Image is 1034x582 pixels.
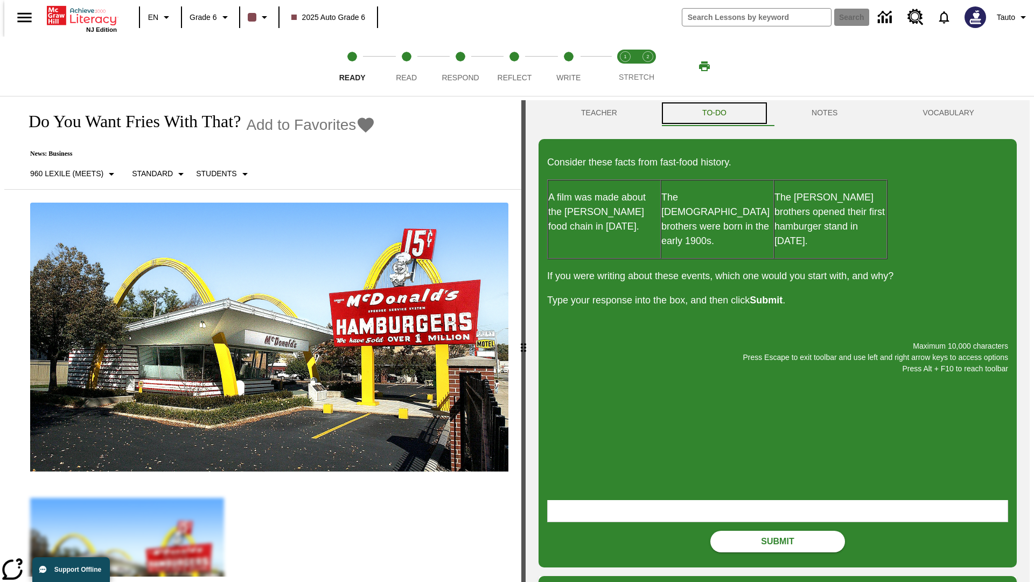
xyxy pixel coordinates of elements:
[871,3,901,32] a: Data Center
[246,115,375,134] button: Add to Favorites - Do You Want Fries With That?
[375,37,437,96] button: Read step 2 of 5
[537,37,600,96] button: Write step 5 of 5
[624,54,626,59] text: 1
[128,164,192,184] button: Scaffolds, Standard
[190,12,217,23] span: Grade 6
[556,73,581,82] span: Write
[143,8,178,27] button: Language: EN, Select a language
[965,6,986,28] img: Avatar
[997,12,1015,23] span: Tauto
[321,37,383,96] button: Ready step 1 of 5
[547,341,1008,352] p: Maximum 10,000 characters
[30,168,103,179] p: 960 Lexile (Meets)
[54,566,101,573] span: Support Offline
[17,112,241,131] h1: Do You Want Fries With That?
[32,557,110,582] button: Support Offline
[547,363,1008,375] p: Press Alt + F10 to reach toolbar
[148,12,158,23] span: EN
[547,155,1008,170] p: Consider these facts from fast-food history.
[185,8,236,27] button: Grade: Grade 6, Select a grade
[610,37,641,96] button: Stretch Read step 1 of 2
[442,73,479,82] span: Respond
[750,295,783,306] strong: Submit
[498,73,532,82] span: Reflect
[958,3,993,31] button: Select a new avatar
[4,100,521,577] div: reading
[291,12,366,23] span: 2025 Auto Grade 6
[9,2,40,33] button: Open side menu
[661,190,773,248] p: The [DEMOGRAPHIC_DATA] brothers were born in the early 1900s.
[26,164,122,184] button: Select Lexile, 960 Lexile (Meets)
[930,3,958,31] a: Notifications
[17,150,375,158] p: News: Business
[547,352,1008,363] p: Press Escape to exit toolbar and use left and right arrow keys to access options
[243,8,275,27] button: Class color is dark brown. Change class color
[483,37,546,96] button: Reflect step 4 of 5
[646,54,649,59] text: 2
[526,100,1030,582] div: activity
[4,9,157,18] body: Maximum 10,000 characters Press Escape to exit toolbar and use left and right arrow keys to acces...
[682,9,831,26] input: search field
[246,116,356,134] span: Add to Favorites
[993,8,1034,27] button: Profile/Settings
[660,100,769,126] button: TO-DO
[547,293,1008,308] p: Type your response into the box, and then click .
[774,190,886,248] p: The [PERSON_NAME] brothers opened their first hamburger stand in [DATE].
[539,100,660,126] button: Teacher
[196,168,236,179] p: Students
[30,203,508,472] img: One of the first McDonald's stores, with the iconic red sign and golden arches.
[192,164,255,184] button: Select Student
[687,57,722,76] button: Print
[880,100,1017,126] button: VOCABULARY
[539,100,1017,126] div: Instructional Panel Tabs
[901,3,930,32] a: Resource Center, Will open in new tab
[619,73,654,81] span: STRETCH
[710,531,845,552] button: Submit
[521,100,526,582] div: Press Enter or Spacebar and then press right and left arrow keys to move the slider
[547,269,1008,283] p: If you were writing about these events, which one would you start with, and why?
[548,190,660,234] p: A film was made about the [PERSON_NAME] food chain in [DATE].
[339,73,366,82] span: Ready
[632,37,663,96] button: Stretch Respond step 2 of 2
[396,73,417,82] span: Read
[769,100,880,126] button: NOTES
[429,37,492,96] button: Respond step 3 of 5
[86,26,117,33] span: NJ Edition
[47,4,117,33] div: Home
[132,168,173,179] p: Standard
